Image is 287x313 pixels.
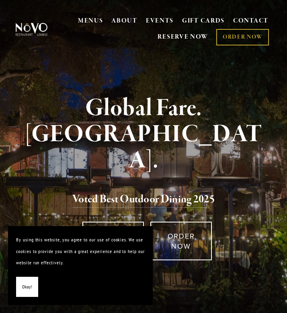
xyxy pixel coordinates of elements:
[22,281,32,293] span: Okay!
[111,17,137,25] a: ABOUT
[146,17,174,25] a: EVENTS
[14,23,49,36] img: Novo Restaurant &amp; Lounge
[158,29,208,45] a: RESERVE NOW
[82,222,144,260] a: RESERVE NOW
[25,93,262,176] strong: Global Fare. [GEOGRAPHIC_DATA].
[182,14,225,29] a: GIFT CARDS
[16,277,38,297] button: Okay!
[8,226,153,305] section: Cookie banner
[78,17,103,25] a: MENUS
[216,29,269,45] a: ORDER NOW
[72,192,209,208] a: Voted Best Outdoor Dining 202
[16,234,145,269] p: By using this website, you agree to our use of cookies. We use cookies to provide you with a grea...
[233,14,269,29] a: CONTACT
[23,191,265,208] h2: 5
[150,222,212,260] a: ORDER NOW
